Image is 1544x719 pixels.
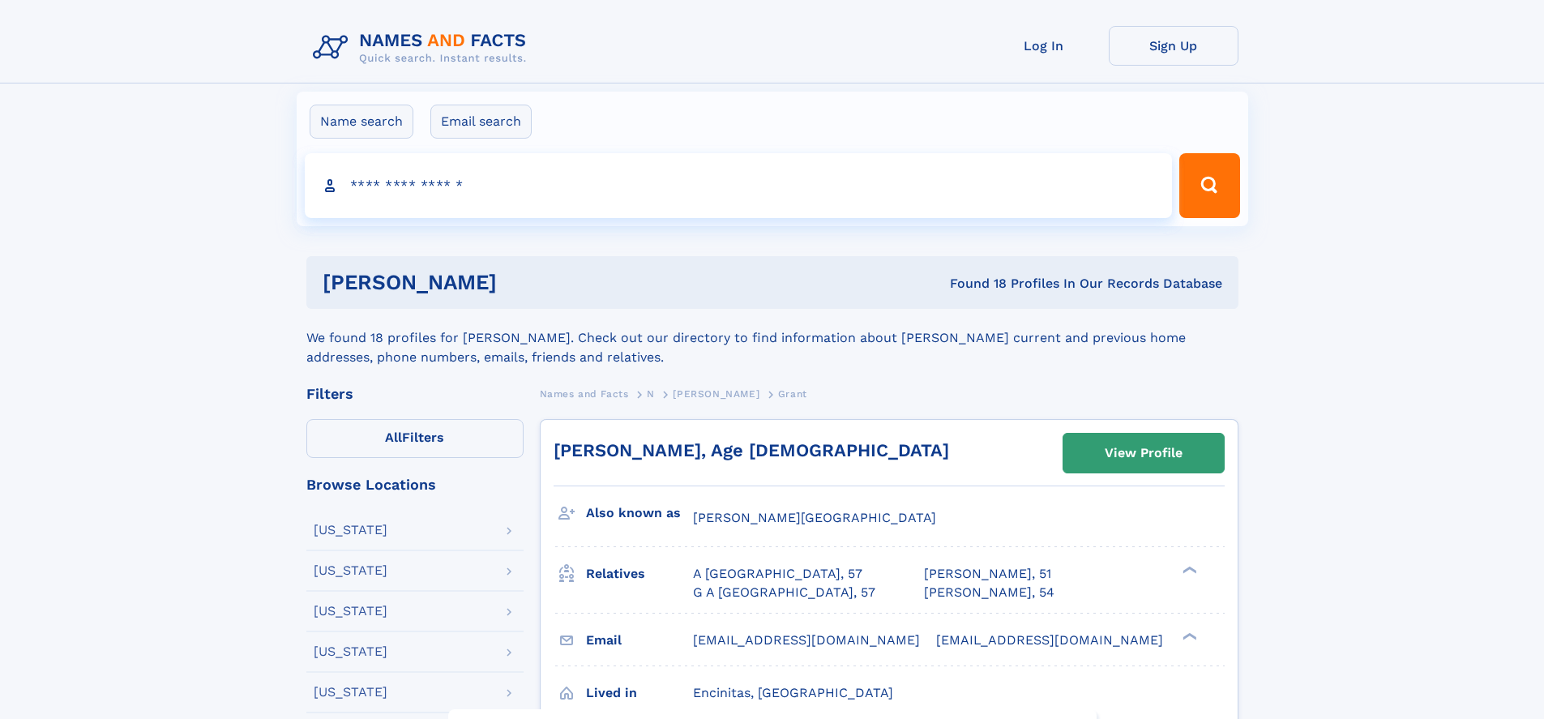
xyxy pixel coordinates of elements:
[586,679,693,707] h3: Lived in
[1109,26,1238,66] a: Sign Up
[305,153,1173,218] input: search input
[693,510,936,525] span: [PERSON_NAME][GEOGRAPHIC_DATA]
[1179,153,1239,218] button: Search Button
[314,564,387,577] div: [US_STATE]
[647,383,655,404] a: N
[693,565,862,583] a: A [GEOGRAPHIC_DATA], 57
[924,565,1051,583] a: [PERSON_NAME], 51
[979,26,1109,66] a: Log In
[323,272,724,293] h1: [PERSON_NAME]
[310,105,413,139] label: Name search
[586,499,693,527] h3: Also known as
[314,605,387,618] div: [US_STATE]
[306,419,524,458] label: Filters
[1105,434,1183,472] div: View Profile
[693,584,875,601] a: G A [GEOGRAPHIC_DATA], 57
[314,524,387,537] div: [US_STATE]
[314,645,387,658] div: [US_STATE]
[673,383,759,404] a: [PERSON_NAME]
[306,477,524,492] div: Browse Locations
[673,388,759,400] span: [PERSON_NAME]
[723,275,1222,293] div: Found 18 Profiles In Our Records Database
[554,440,949,460] a: [PERSON_NAME], Age [DEMOGRAPHIC_DATA]
[693,685,893,700] span: Encinitas, [GEOGRAPHIC_DATA]
[306,387,524,401] div: Filters
[540,383,629,404] a: Names and Facts
[936,632,1163,648] span: [EMAIL_ADDRESS][DOMAIN_NAME]
[586,627,693,654] h3: Email
[385,430,402,445] span: All
[306,26,540,70] img: Logo Names and Facts
[778,388,807,400] span: Grant
[924,584,1054,601] a: [PERSON_NAME], 54
[693,632,920,648] span: [EMAIL_ADDRESS][DOMAIN_NAME]
[586,560,693,588] h3: Relatives
[314,686,387,699] div: [US_STATE]
[1178,565,1198,576] div: ❯
[1063,434,1224,473] a: View Profile
[1178,631,1198,641] div: ❯
[647,388,655,400] span: N
[306,309,1238,367] div: We found 18 profiles for [PERSON_NAME]. Check out our directory to find information about [PERSON...
[430,105,532,139] label: Email search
